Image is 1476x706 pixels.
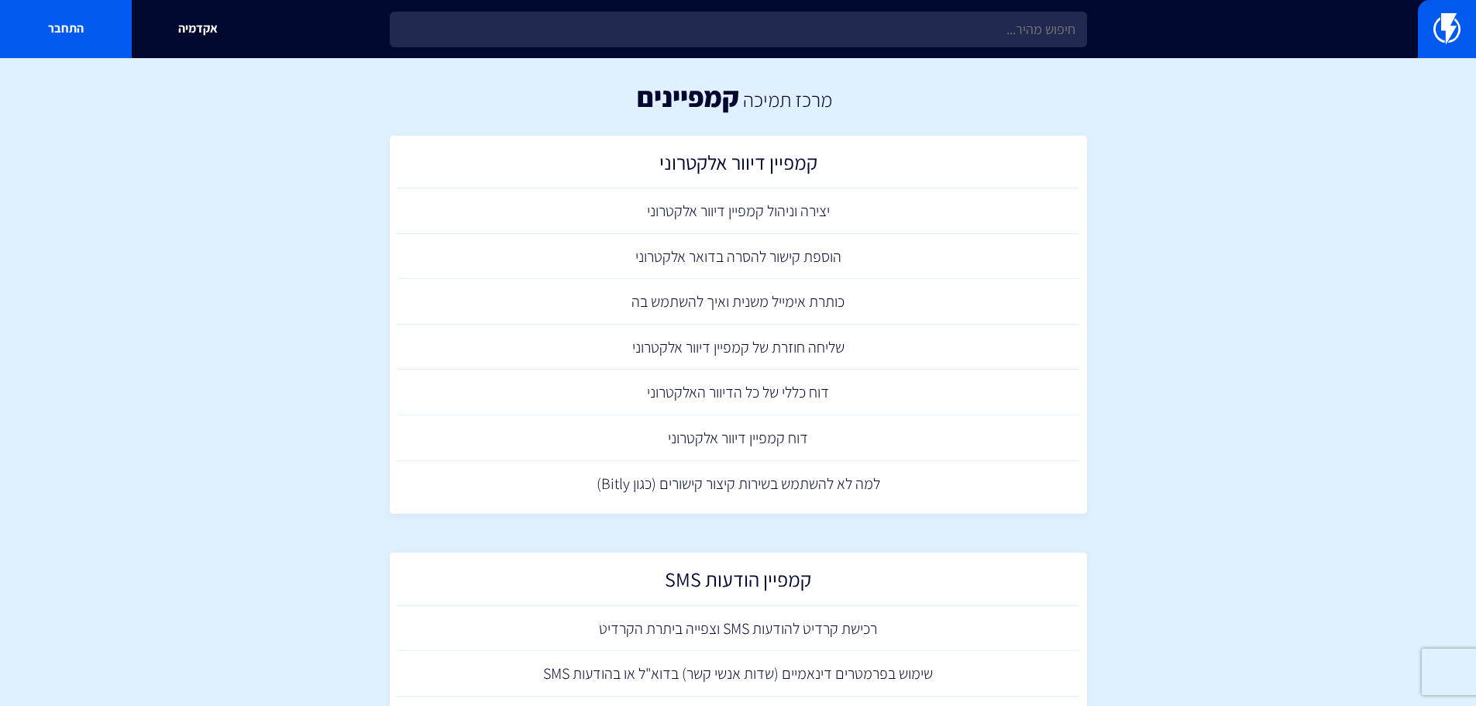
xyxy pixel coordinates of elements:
h2: קמפיין דיוור אלקטרוני [405,151,1072,181]
a: שימוש בפרמטרים דינאמיים (שדות אנשי קשר) בדוא"ל או בהודעות SMS [397,651,1079,697]
a: דוח קמפיין דיוור אלקטרוני [397,415,1079,461]
input: חיפוש מהיר... [390,12,1087,47]
h1: קמפיינים [637,81,739,112]
a: קמפיין דיוור אלקטרוני [397,143,1079,189]
a: הוספת קישור להסרה בדואר אלקטרוני [397,234,1079,280]
a: קמפיין הודעות SMS [397,560,1079,606]
a: שליחה חוזרת של קמפיין דיוור אלקטרוני [397,325,1079,370]
a: יצירה וניהול קמפיין דיוור אלקטרוני [397,188,1079,234]
a: רכישת קרדיט להודעות SMS וצפייה ביתרת הקרדיט [397,606,1079,652]
h2: קמפיין הודעות SMS [405,568,1072,598]
a: דוח כללי של כל הדיוור האלקטרוני [397,370,1079,415]
a: מרכז תמיכה [743,86,832,112]
a: למה לא להשתמש בשירות קיצור קישורים (כגון Bitly) [397,461,1079,507]
a: כותרת אימייל משנית ואיך להשתמש בה [397,279,1079,325]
